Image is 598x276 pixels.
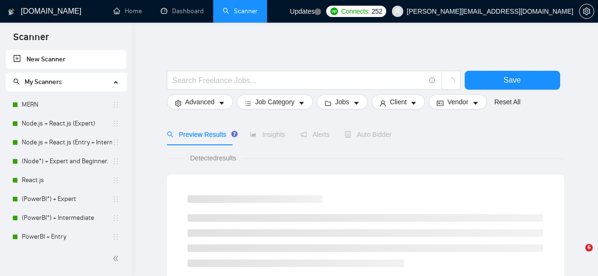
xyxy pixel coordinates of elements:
[465,71,560,90] button: Save
[394,8,401,15] span: user
[112,214,120,222] span: holder
[112,120,120,127] span: holder
[13,50,119,69] a: New Scanner
[22,114,112,133] a: Node.js + React.js (Expert)
[503,74,520,86] span: Save
[345,131,391,138] span: Auto Bidder
[579,4,594,19] button: setting
[113,254,122,263] span: double-left
[341,6,370,17] span: Connects:
[112,139,120,146] span: holder
[13,78,62,86] span: My Scanners
[22,190,112,209] a: (PowerBI*) + Expert
[22,152,112,171] a: (Node*) + Expert and Beginner.
[472,100,479,107] span: caret-down
[6,190,126,209] li: (PowerBI*) + Expert
[6,227,126,246] li: PowerBI + Entry
[175,100,182,107] span: setting
[6,114,126,133] li: Node.js + React.js (Expert)
[390,97,407,107] span: Client
[6,209,126,227] li: (PowerBI*) + Intermediate
[566,244,589,267] iframe: Intercom live chat
[447,97,468,107] span: Vendor
[167,94,233,109] button: settingAdvancedcaret-down
[245,100,251,107] span: bars
[13,78,20,85] span: search
[22,95,112,114] a: MERN
[8,4,15,19] img: logo
[330,8,338,15] img: upwork-logo.png
[112,176,120,184] span: holder
[447,77,455,86] span: loading
[255,97,295,107] span: Job Category
[112,195,120,203] span: holder
[25,78,62,86] span: My Scanners
[579,8,594,15] a: setting
[380,100,386,107] span: user
[218,100,225,107] span: caret-down
[437,100,443,107] span: idcard
[429,94,486,109] button: idcardVendorcaret-down
[6,50,126,69] li: New Scanner
[112,101,120,109] span: holder
[113,7,142,15] a: homeHome
[300,131,307,138] span: notification
[112,158,120,165] span: holder
[167,131,173,138] span: search
[6,171,126,190] li: React.js
[22,209,112,227] a: (PowerBI*) + Intermediate
[298,100,305,107] span: caret-down
[223,7,258,15] a: searchScanner
[325,100,331,107] span: folder
[250,131,257,138] span: area-chart
[317,94,368,109] button: folderJobscaret-down
[290,8,314,15] span: Updates
[22,171,112,190] a: React.js
[300,131,329,138] span: Alerts
[6,30,56,50] span: Scanner
[22,227,112,246] a: PowerBI + Entry
[250,131,285,138] span: Insights
[372,94,425,109] button: userClientcaret-down
[230,130,239,138] div: Tooltip anchor
[183,153,243,163] span: Detected results
[372,6,382,17] span: 252
[22,133,112,152] a: Node.js + React.js (Entry + Intermediate)
[237,94,313,109] button: barsJob Categorycaret-down
[6,133,126,152] li: Node.js + React.js (Entry + Intermediate)
[429,77,435,84] span: info-circle
[112,233,120,241] span: holder
[173,75,425,86] input: Search Freelance Jobs...
[410,100,417,107] span: caret-down
[6,152,126,171] li: (Node*) + Expert and Beginner.
[167,131,235,138] span: Preview Results
[161,7,204,15] a: dashboardDashboard
[353,100,360,107] span: caret-down
[585,244,593,251] span: 6
[185,97,215,107] span: Advanced
[345,131,351,138] span: robot
[6,95,126,114] li: MERN
[335,97,349,107] span: Jobs
[494,97,520,107] a: Reset All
